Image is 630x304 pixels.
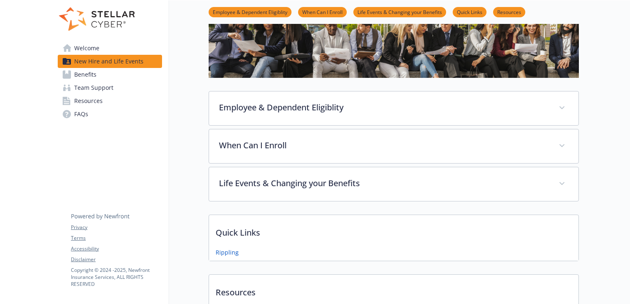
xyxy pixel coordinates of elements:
a: Rippling [216,248,239,257]
p: Copyright © 2024 - 2025 , Newfront Insurance Services, ALL RIGHTS RESERVED [71,267,162,288]
span: Team Support [74,81,113,94]
p: Quick Links [209,215,578,246]
a: Life Events & Changing your Benefits [353,8,446,16]
div: Employee & Dependent Eligiblity [209,91,578,125]
a: Resources [58,94,162,108]
p: Employee & Dependent Eligiblity [219,101,549,114]
div: When Can I Enroll [209,129,578,163]
a: Terms [71,234,162,242]
span: Welcome [74,42,99,55]
p: Life Events & Changing your Benefits [219,177,549,189]
a: New Hire and Life Events [58,55,162,68]
a: Employee & Dependent Eligiblity [209,8,291,16]
span: Resources [74,94,103,108]
a: FAQs [58,108,162,121]
span: New Hire and Life Events [74,55,143,68]
a: Welcome [58,42,162,55]
a: Accessibility [71,245,162,253]
a: Privacy [71,224,162,231]
a: Resources [493,8,525,16]
a: Benefits [58,68,162,81]
div: Life Events & Changing your Benefits [209,167,578,201]
p: When Can I Enroll [219,139,549,152]
a: Quick Links [453,8,487,16]
a: Team Support [58,81,162,94]
span: Benefits [74,68,96,81]
a: Disclaimer [71,256,162,263]
img: new hire page banner [209,1,579,78]
span: FAQs [74,108,88,121]
a: When Can I Enroll [298,8,347,16]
